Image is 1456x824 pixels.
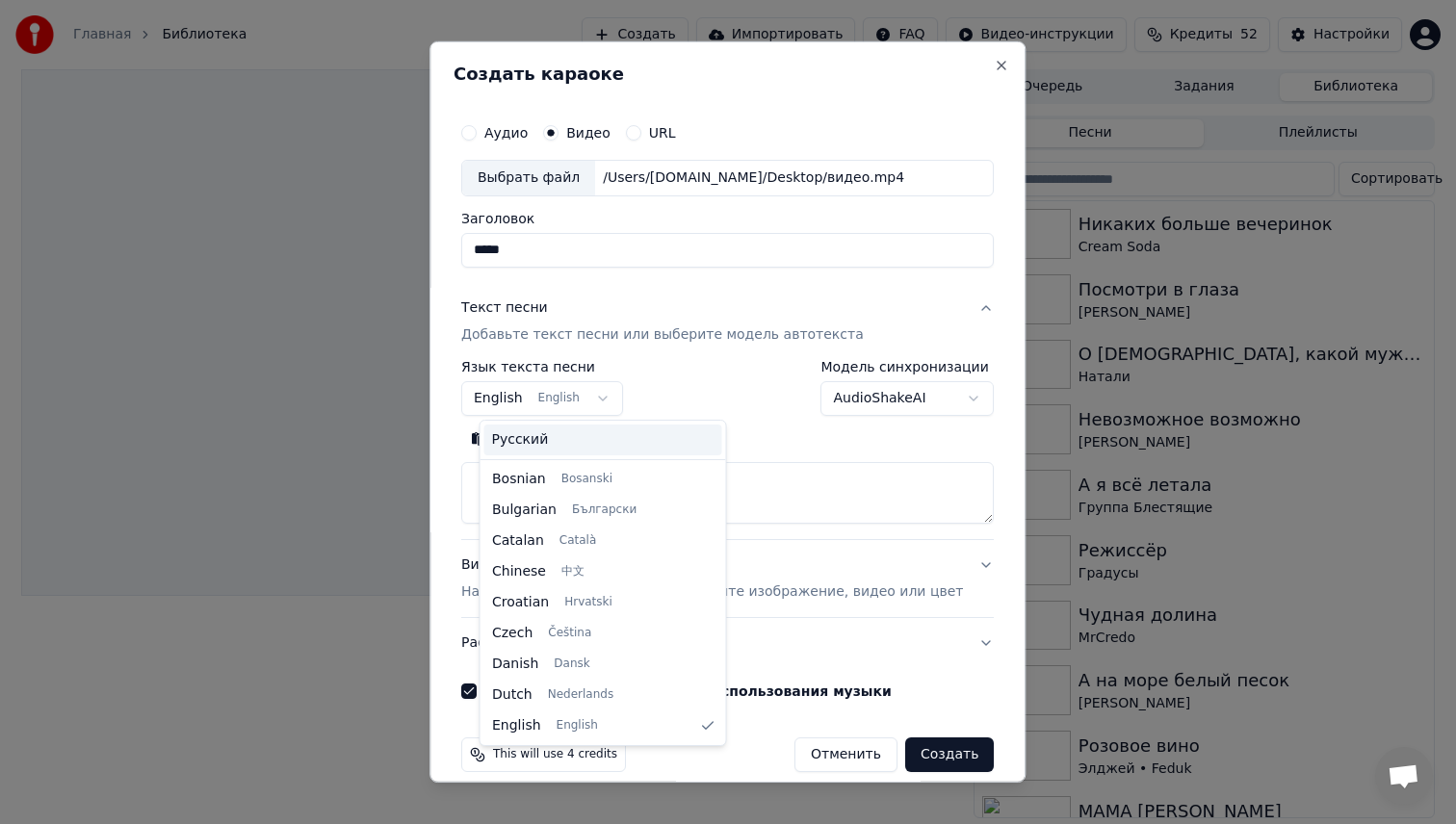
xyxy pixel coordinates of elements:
[492,655,538,674] span: Danish
[492,470,546,489] span: Bosnian
[560,564,584,579] span: 中文
[492,624,533,643] span: Czech
[492,501,557,520] span: Bulgarian
[547,687,612,703] span: Nederlands
[571,502,636,518] span: Български
[556,718,597,734] span: English
[492,562,546,581] span: Chinese
[492,685,533,705] span: Dutch
[559,533,595,549] span: Català
[548,626,591,641] span: Čeština
[564,595,612,610] span: Hrvatski
[492,593,549,612] span: Croatian
[492,716,541,735] span: English
[492,531,544,551] span: Catalan
[492,430,549,450] span: Русский
[560,472,611,487] span: Bosanski
[554,657,589,672] span: Dansk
